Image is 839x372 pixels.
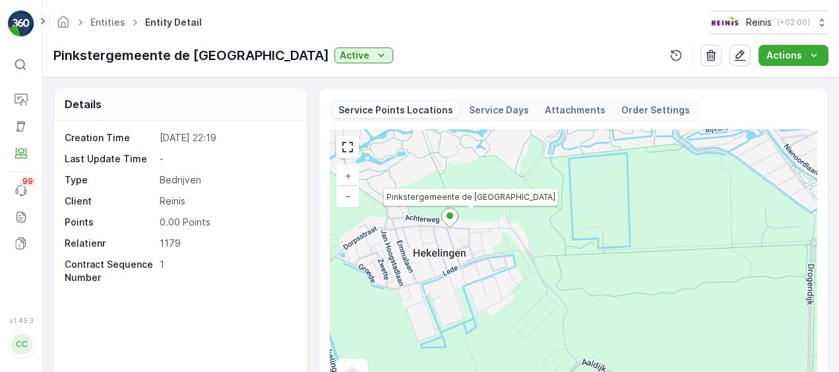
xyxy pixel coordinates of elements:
[65,96,102,112] p: Details
[160,152,294,166] p: -
[338,186,357,206] a: Zoom Out
[8,317,34,325] span: v 1.49.3
[65,237,154,250] p: Relatienr
[338,166,357,186] a: Zoom In
[160,173,294,187] p: Bedrijven
[160,258,294,284] p: 1
[65,152,154,166] p: Last Update Time
[710,15,741,30] img: Reinis-Logo-Vrijstaand_Tekengebied-1-copy2_aBO4n7j.png
[11,334,32,355] div: CC
[8,11,34,37] img: logo
[160,237,294,250] p: 1179
[746,16,772,29] p: Reinis
[22,176,33,187] p: 99
[345,170,351,181] span: +
[340,49,369,62] p: Active
[56,20,71,31] a: Homepage
[338,104,453,117] p: Service Points Locations
[65,195,154,208] p: Client
[8,327,34,361] button: CC
[65,173,154,187] p: Type
[65,258,154,284] p: Contract Sequence Number
[8,177,34,204] a: 99
[90,16,125,28] a: Entities
[766,49,802,62] p: Actions
[345,190,352,201] span: −
[777,17,810,28] p: ( +02:00 )
[469,104,529,117] p: Service Days
[65,131,154,144] p: Creation Time
[621,104,690,117] p: Order Settings
[160,131,294,144] p: [DATE] 22:19
[160,195,294,208] p: Reinis
[65,216,154,229] p: Points
[545,104,606,117] p: Attachments
[160,216,294,229] p: 0.00 Points
[53,46,329,65] p: Pinkstergemeente de [GEOGRAPHIC_DATA]
[334,47,393,63] button: Active
[759,45,828,66] button: Actions
[338,137,357,157] a: View Fullscreen
[710,11,828,34] button: Reinis(+02:00)
[142,16,204,29] span: Entity Detail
